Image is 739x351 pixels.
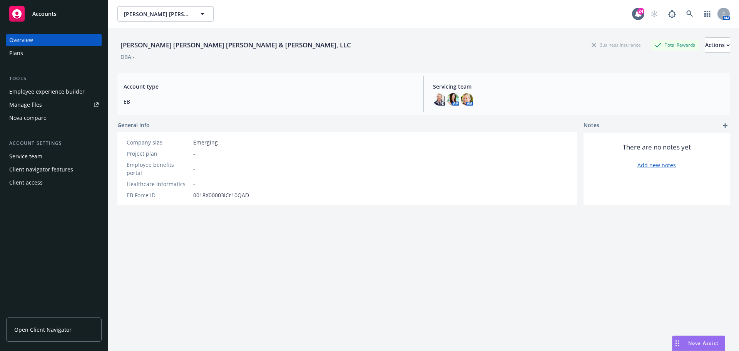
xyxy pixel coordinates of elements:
[9,150,42,163] div: Service team
[124,82,414,91] span: Account type
[584,121,599,130] span: Notes
[447,93,459,106] img: photo
[700,6,715,22] a: Switch app
[6,47,102,59] a: Plans
[9,47,23,59] div: Plans
[664,6,680,22] a: Report a Bug
[461,93,473,106] img: photo
[588,40,645,50] div: Business Insurance
[6,34,102,46] a: Overview
[651,40,699,50] div: Total Rewards
[6,176,102,189] a: Client access
[32,11,57,17] span: Accounts
[433,82,724,91] span: Servicing team
[647,6,662,22] a: Start snowing
[672,336,725,351] button: Nova Assist
[117,6,214,22] button: [PERSON_NAME] [PERSON_NAME] [PERSON_NAME] & [PERSON_NAME], LLC
[6,139,102,147] div: Account settings
[9,99,42,111] div: Manage files
[193,138,218,146] span: Emerging
[623,143,691,152] span: There are no notes yet
[127,149,190,158] div: Project plan
[682,6,697,22] a: Search
[637,8,644,15] div: 24
[9,86,85,98] div: Employee experience builder
[433,93,445,106] img: photo
[117,40,354,50] div: [PERSON_NAME] [PERSON_NAME] [PERSON_NAME] & [PERSON_NAME], LLC
[6,112,102,124] a: Nova compare
[6,99,102,111] a: Manage files
[120,53,135,61] div: DBA: -
[127,191,190,199] div: EB Force ID
[127,180,190,188] div: Healthcare Informatics
[721,121,730,130] a: add
[193,180,195,188] span: -
[6,3,102,25] a: Accounts
[124,97,414,106] span: EB
[127,138,190,146] div: Company size
[705,38,730,52] div: Actions
[193,191,249,199] span: 0018X00003ICr10QAD
[193,149,195,158] span: -
[6,150,102,163] a: Service team
[672,336,682,351] div: Drag to move
[124,10,191,18] span: [PERSON_NAME] [PERSON_NAME] [PERSON_NAME] & [PERSON_NAME], LLC
[117,121,150,129] span: General info
[9,176,43,189] div: Client access
[688,340,719,346] span: Nova Assist
[6,163,102,176] a: Client navigator features
[9,34,33,46] div: Overview
[193,165,195,173] span: -
[6,86,102,98] a: Employee experience builder
[637,161,676,169] a: Add new notes
[127,161,190,177] div: Employee benefits portal
[14,326,72,334] span: Open Client Navigator
[705,37,730,53] button: Actions
[6,75,102,82] div: Tools
[9,163,73,176] div: Client navigator features
[9,112,47,124] div: Nova compare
